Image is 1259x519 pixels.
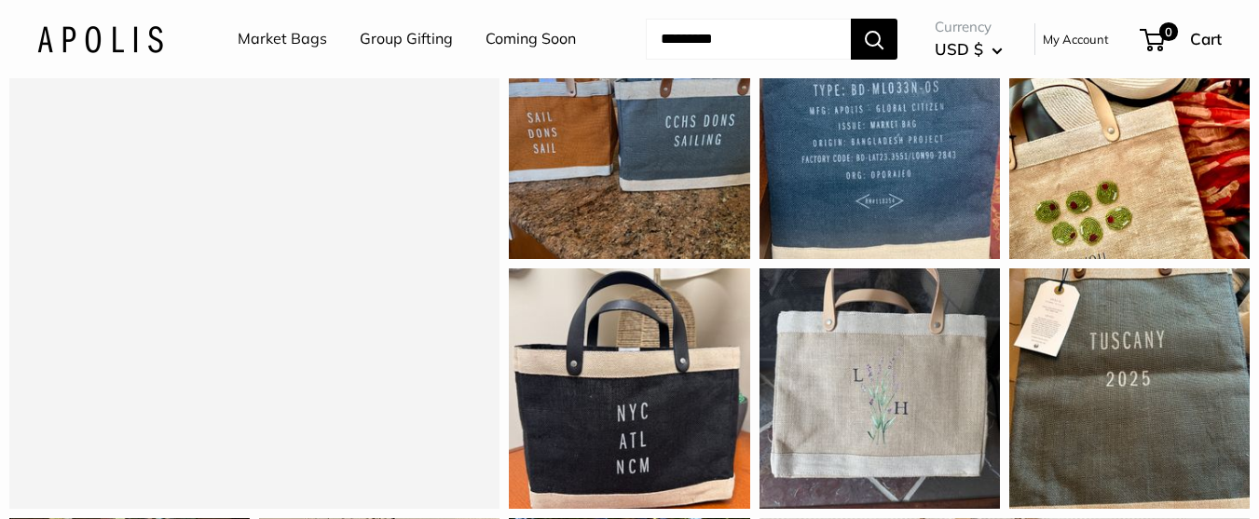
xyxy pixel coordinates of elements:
span: USD $ [935,39,983,59]
a: Market Bags [238,25,327,53]
a: 0 Cart [1142,24,1222,54]
input: Search... [646,19,851,60]
span: Currency [935,14,1003,40]
a: Coming Soon [486,25,576,53]
button: Search [851,19,897,60]
span: Cart [1190,29,1222,48]
a: Group Gifting [360,25,453,53]
a: My Account [1043,28,1109,50]
span: 0 [1159,22,1178,41]
button: USD $ [935,34,1003,64]
img: Apolis [37,25,163,52]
